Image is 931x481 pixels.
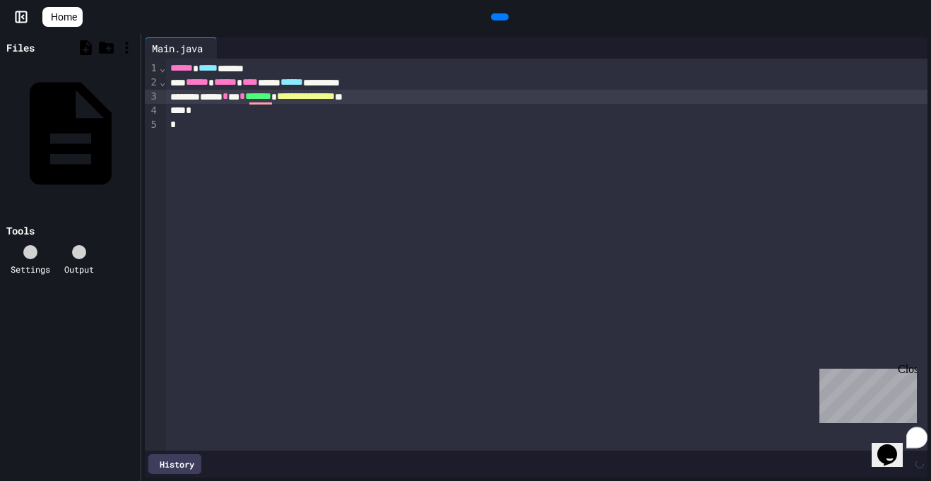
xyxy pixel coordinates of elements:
iframe: chat widget [872,424,917,467]
iframe: chat widget [814,363,917,423]
a: Home [42,7,83,27]
div: Main.java [145,37,218,59]
div: 3 [145,90,159,104]
div: Files [6,40,35,55]
div: History [148,454,201,474]
div: Main.java [145,41,210,56]
span: Home [51,10,77,24]
div: Settings [11,263,50,275]
div: Output [64,263,94,275]
span: Fold line [159,76,166,88]
div: To enrich screen reader interactions, please activate Accessibility in Grammarly extension settings [166,59,927,451]
div: 1 [145,61,159,76]
div: Tools [6,223,35,238]
div: 2 [145,76,159,90]
div: Chat with us now!Close [6,6,97,90]
span: Fold line [159,62,166,73]
div: 5 [145,118,159,132]
div: 4 [145,104,159,118]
